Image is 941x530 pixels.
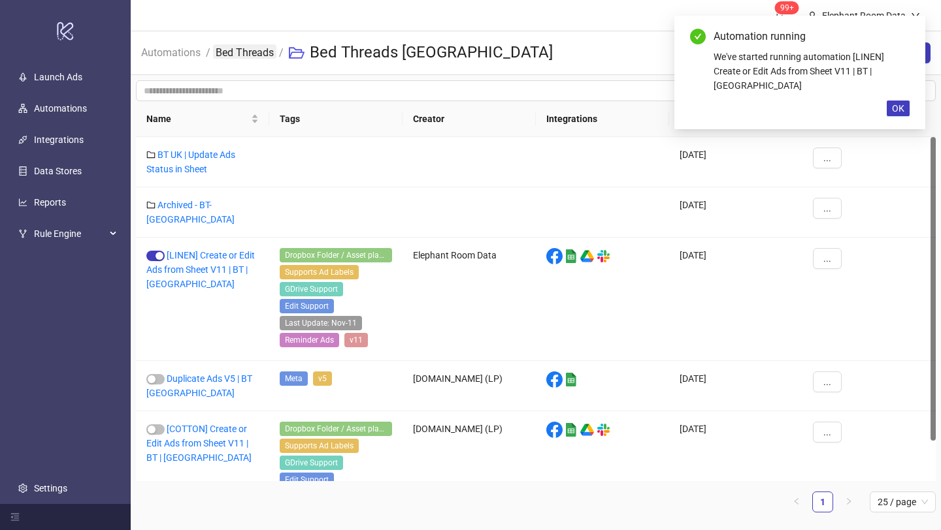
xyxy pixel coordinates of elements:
[892,103,904,114] span: OK
[139,44,203,59] a: Automations
[10,512,20,522] span: menu-fold
[817,8,911,23] div: Elephant Room Data
[280,456,343,470] span: GDrive Support
[213,44,276,59] a: Bed Threads
[812,491,833,512] li: 1
[536,101,669,137] th: Integrations
[344,333,368,347] span: v11
[280,316,362,330] span: Last Update: Nov-11
[690,29,706,44] span: check-circle
[146,150,156,159] span: folder
[18,229,27,238] span: fork
[669,238,802,361] div: [DATE]
[280,422,392,436] span: Dropbox Folder / Asset placement detection
[146,200,156,210] span: folder
[786,491,807,512] button: left
[813,492,833,512] a: 1
[823,427,831,437] span: ...
[289,45,305,61] span: folder-open
[669,137,802,187] div: [DATE]
[813,248,842,269] button: ...
[669,101,802,137] th: Created At
[838,491,859,512] button: right
[279,32,284,74] li: /
[34,483,67,493] a: Settings
[146,112,248,126] span: Name
[310,42,553,63] h3: Bed Threads [GEOGRAPHIC_DATA]
[887,101,910,116] button: OK
[280,333,339,347] span: Reminder Ads
[714,29,910,44] div: Automation running
[813,422,842,443] button: ...
[313,371,332,386] span: v5
[280,371,308,386] span: Meta
[146,424,252,463] a: [COTTON] Create or Edit Ads from Sheet V11 | BT | [GEOGRAPHIC_DATA]
[34,166,82,176] a: Data Stores
[870,491,936,512] div: Page Size
[280,473,334,487] span: Edit Support
[280,282,343,296] span: GDrive Support
[280,265,359,279] span: Supports Ad Labels
[403,361,536,411] div: [DOMAIN_NAME] (LP)
[146,373,252,398] a: Duplicate Ads V5 | BT [GEOGRAPHIC_DATA]
[280,248,392,262] span: Dropbox Folder / Asset placement detection
[146,149,235,174] a: BT UK | Update Ads Status in Sheet
[808,11,817,20] span: user
[206,32,210,74] li: /
[34,134,84,145] a: Integrations
[838,491,859,512] li: Next Page
[813,198,842,219] button: ...
[280,299,334,313] span: Edit Support
[714,50,910,93] div: We've started running automation [LINEN] Create or Edit Ads from Sheet V11 | BT | [GEOGRAPHIC_DATA]
[269,101,403,137] th: Tags
[136,101,269,137] th: Name
[34,221,106,247] span: Rule Engine
[911,11,920,20] span: down
[775,1,799,14] sup: 1642
[823,377,831,387] span: ...
[403,238,536,361] div: Elephant Room Data
[878,492,928,512] span: 25 / page
[813,371,842,392] button: ...
[845,497,853,505] span: right
[813,148,842,168] button: ...
[823,203,831,213] span: ...
[146,250,255,289] a: [LINEN] Create or Edit Ads from Sheet V11 | BT | [GEOGRAPHIC_DATA]
[786,491,807,512] li: Previous Page
[823,153,831,163] span: ...
[34,72,82,82] a: Launch Ads
[823,253,831,264] span: ...
[146,200,235,225] a: Archived - BT-[GEOGRAPHIC_DATA]
[793,497,801,505] span: left
[669,361,802,411] div: [DATE]
[34,103,87,114] a: Automations
[34,197,66,208] a: Reports
[669,187,802,238] div: [DATE]
[280,439,359,453] span: Supports Ad Labels
[403,101,536,137] th: Creator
